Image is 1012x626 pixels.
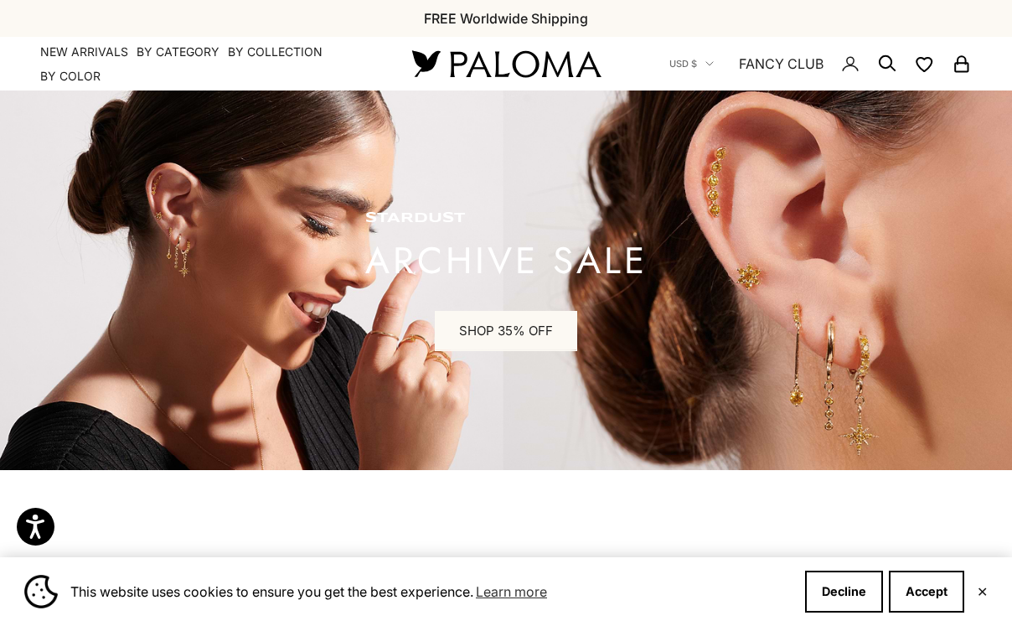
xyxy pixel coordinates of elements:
p: FREE Worldwide Shipping [424,8,588,29]
summary: By Color [40,68,101,85]
img: Cookie banner [24,575,58,608]
p: STARDUST [365,210,648,227]
span: USD $ [669,56,697,71]
summary: By Category [137,44,219,60]
p: ARCHIVE SALE [365,244,648,277]
a: SHOP 35% OFF [435,311,577,351]
button: Decline [805,571,883,613]
a: FANCY CLUB [739,53,824,75]
summary: By Collection [228,44,323,60]
button: USD $ [669,56,714,71]
nav: Primary navigation [40,44,372,85]
nav: Secondary navigation [669,37,972,91]
a: NEW ARRIVALS [40,44,128,60]
button: Accept [889,571,964,613]
span: This website uses cookies to ensure you get the best experience. [70,579,792,604]
a: Learn more [473,579,550,604]
button: Close [977,587,988,597]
